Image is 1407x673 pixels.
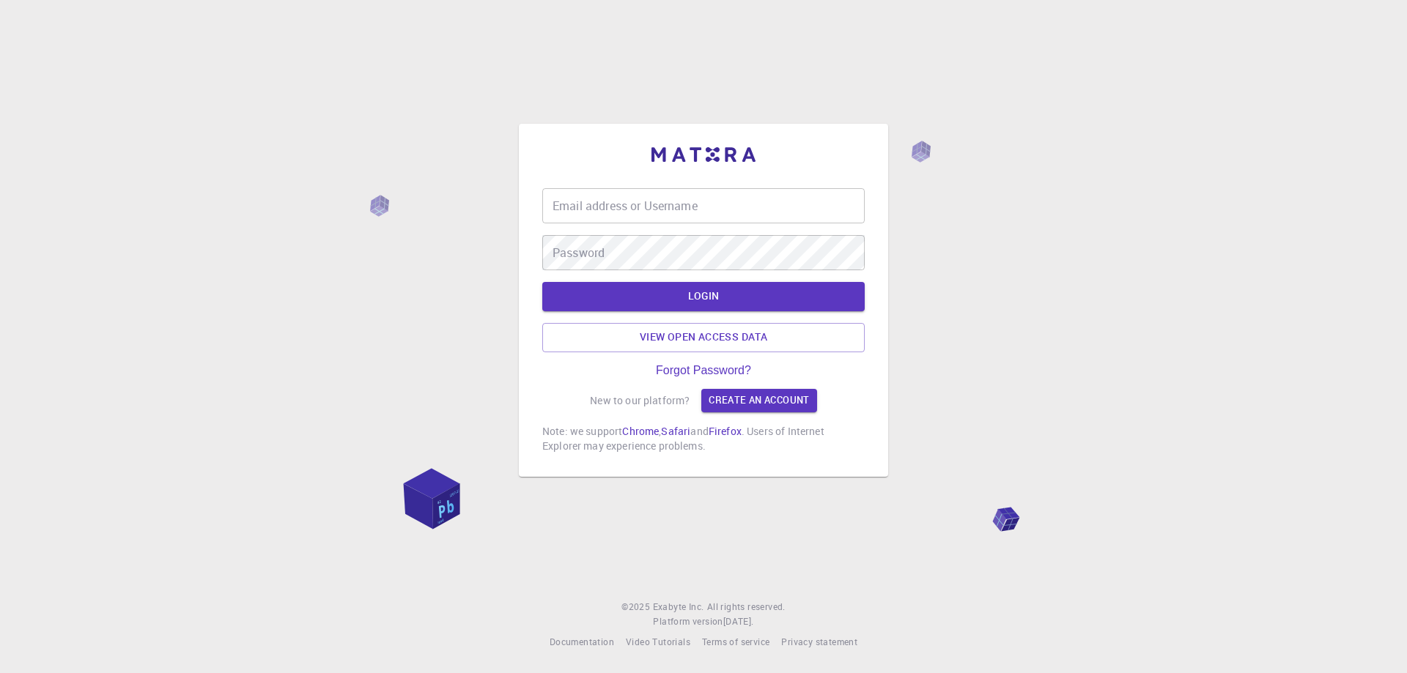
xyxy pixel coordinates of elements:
span: [DATE] . [723,615,754,627]
span: All rights reserved. [707,600,786,614]
a: Privacy statement [781,635,857,650]
a: Chrome [622,424,659,438]
span: Documentation [550,636,614,647]
span: Terms of service [702,636,769,647]
a: Firefox [709,424,742,438]
a: Documentation [550,635,614,650]
span: Video Tutorials [626,636,690,647]
a: Forgot Password? [656,364,751,377]
span: Platform version [653,614,723,629]
a: View open access data [542,323,865,352]
p: Note: we support , and . Users of Internet Explorer may experience problems. [542,424,865,453]
a: Video Tutorials [626,635,690,650]
a: Terms of service [702,635,769,650]
a: Create an account [701,389,816,412]
span: © 2025 [621,600,652,614]
span: Exabyte Inc. [653,601,704,612]
p: New to our platform? [590,393,690,408]
span: Privacy statement [781,636,857,647]
a: Safari [661,424,690,438]
a: [DATE]. [723,614,754,629]
a: Exabyte Inc. [653,600,704,614]
button: LOGIN [542,282,865,311]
